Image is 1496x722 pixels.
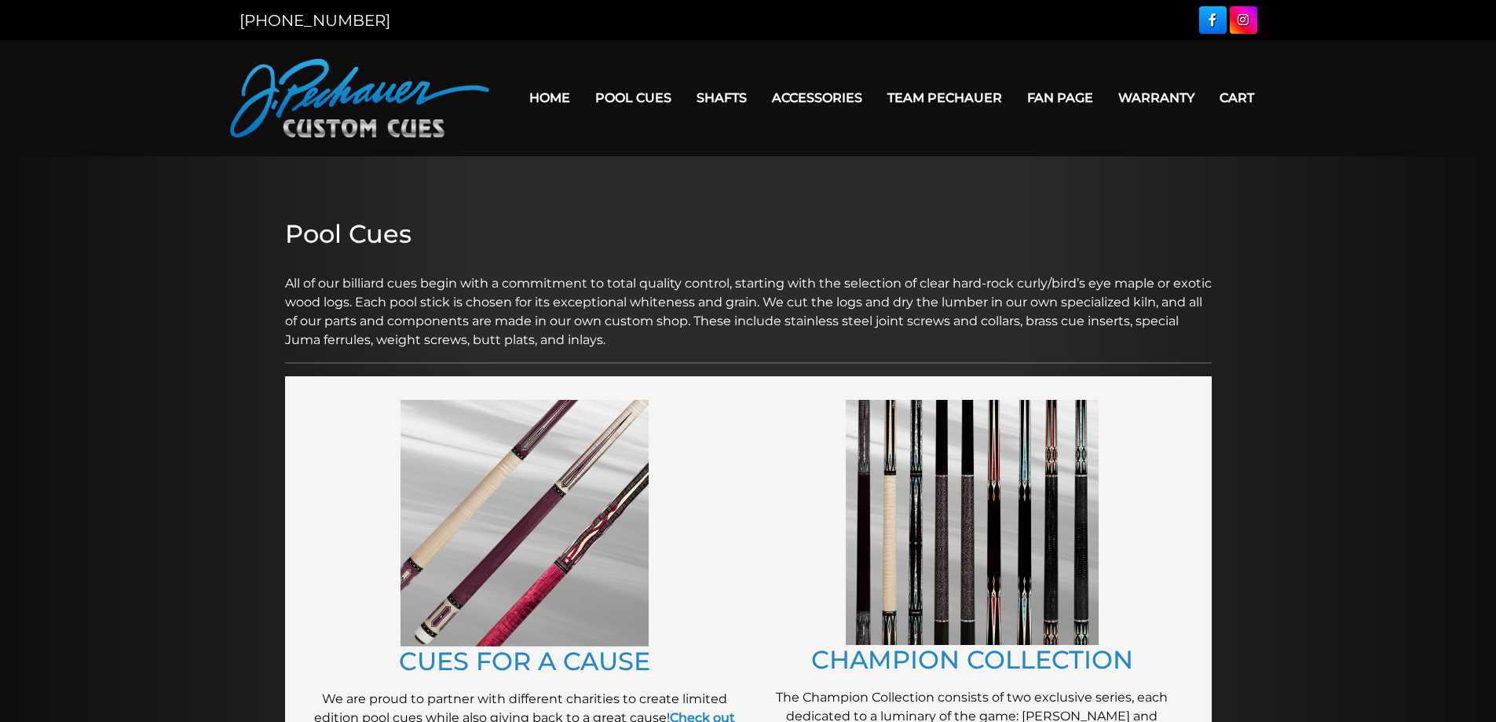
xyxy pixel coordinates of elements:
[875,78,1015,118] a: Team Pechauer
[399,646,650,676] a: CUES FOR A CAUSE
[583,78,684,118] a: Pool Cues
[811,644,1133,675] a: CHAMPION COLLECTION
[230,59,489,137] img: Pechauer Custom Cues
[285,219,1212,249] h2: Pool Cues
[684,78,759,118] a: Shafts
[1207,78,1267,118] a: Cart
[240,11,390,30] a: [PHONE_NUMBER]
[1106,78,1207,118] a: Warranty
[517,78,583,118] a: Home
[1015,78,1106,118] a: Fan Page
[759,78,875,118] a: Accessories
[285,255,1212,350] p: All of our billiard cues begin with a commitment to total quality control, starting with the sele...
